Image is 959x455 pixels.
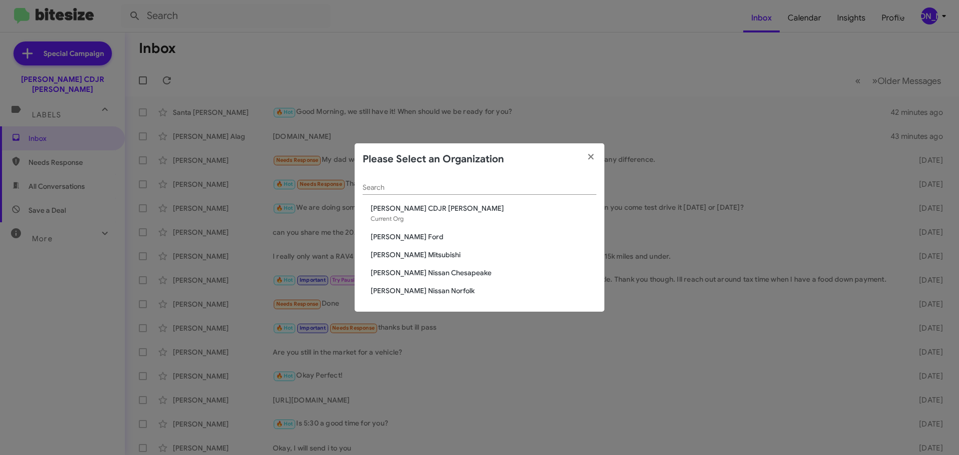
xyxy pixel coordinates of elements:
span: Current Org [371,215,404,222]
span: [PERSON_NAME] Nissan Chesapeake [371,268,596,278]
span: [PERSON_NAME] Ford [371,232,596,242]
h2: Please Select an Organization [363,151,504,167]
span: [PERSON_NAME] CDJR [PERSON_NAME] [371,203,596,213]
span: [PERSON_NAME] Nissan Norfolk [371,286,596,296]
span: [PERSON_NAME] Mitsubishi [371,250,596,260]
